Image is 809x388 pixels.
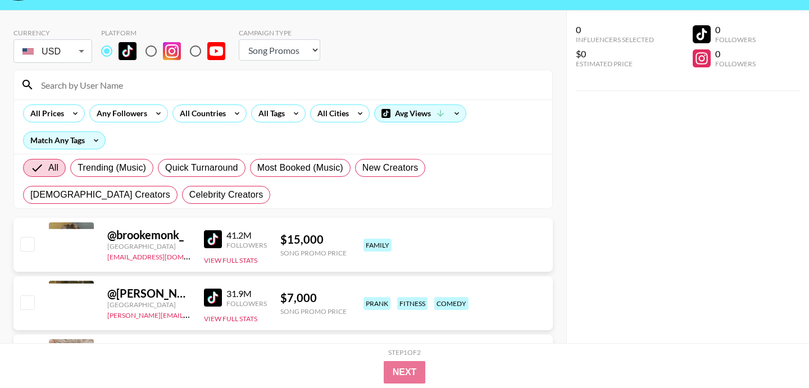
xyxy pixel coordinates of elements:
div: Followers [226,241,267,249]
div: @ [PERSON_NAME].[PERSON_NAME] [107,286,190,300]
input: Search by User Name [34,76,546,94]
a: [PERSON_NAME][EMAIL_ADDRESS][DOMAIN_NAME] [107,309,274,319]
button: Next [384,361,426,384]
div: Song Promo Price [280,307,347,316]
div: Followers [715,60,756,68]
div: $ 7,000 [280,291,347,305]
div: 31.9M [226,288,267,299]
div: 41.2M [226,230,267,241]
img: Instagram [163,42,181,60]
button: View Full Stats [204,314,257,323]
img: TikTok [204,289,222,307]
div: Estimated Price [576,60,654,68]
div: All Cities [311,105,351,122]
div: All Prices [24,105,66,122]
div: Platform [101,29,234,37]
div: @ brookemonk_ [107,228,190,242]
div: Song Promo Price [280,249,347,257]
div: Avg Views [375,105,466,122]
div: Followers [715,35,756,44]
span: Quick Turnaround [165,161,238,175]
span: [DEMOGRAPHIC_DATA] Creators [30,188,170,202]
span: All [48,161,58,175]
div: $0 [576,48,654,60]
img: YouTube [207,42,225,60]
div: prank [363,297,390,310]
div: fitness [397,297,428,310]
span: Most Booked (Music) [257,161,343,175]
div: family [363,239,392,252]
div: Influencers Selected [576,35,654,44]
div: [GEOGRAPHIC_DATA] [107,242,190,250]
iframe: Drift Widget Chat Controller [753,332,796,375]
button: View Full Stats [204,256,257,264]
div: Match Any Tags [24,132,105,149]
img: TikTok [119,42,137,60]
img: TikTok [204,230,222,248]
a: [EMAIL_ADDRESS][DOMAIN_NAME] [107,250,220,261]
div: Currency [13,29,92,37]
div: Campaign Type [239,29,320,37]
div: USD [16,42,90,61]
div: All Tags [252,105,287,122]
span: New Creators [362,161,419,175]
span: Celebrity Creators [189,188,263,202]
div: $ 15,000 [280,232,347,247]
div: All Countries [173,105,228,122]
div: Any Followers [90,105,149,122]
div: Followers [226,299,267,308]
div: 0 [715,24,756,35]
div: 0 [715,48,756,60]
div: comedy [434,297,469,310]
div: [GEOGRAPHIC_DATA] [107,300,190,309]
span: Trending (Music) [78,161,146,175]
div: Step 1 of 2 [388,348,421,357]
div: 0 [576,24,654,35]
